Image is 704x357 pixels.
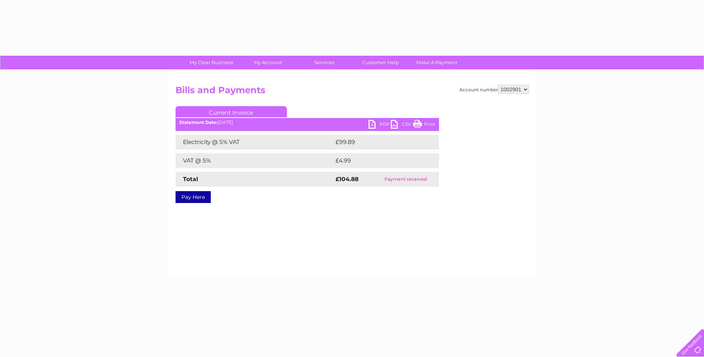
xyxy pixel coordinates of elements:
[237,56,298,69] a: My Account
[176,153,334,168] td: VAT @ 5%
[335,176,358,183] strong: £104.88
[176,120,439,125] div: [DATE]
[391,120,413,131] a: CSV
[294,56,355,69] a: Services
[334,135,425,150] td: £99.89
[176,191,211,203] a: Pay Here
[372,172,439,187] td: Payment received
[413,120,435,131] a: Print
[459,85,529,94] div: Account number
[176,135,334,150] td: Electricity @ 5% VAT
[176,85,529,99] h2: Bills and Payments
[176,106,287,117] a: Current Invoice
[350,56,411,69] a: Customer Help
[334,153,422,168] td: £4.99
[183,176,198,183] strong: Total
[369,120,391,131] a: PDF
[406,56,468,69] a: Make A Payment
[179,119,217,125] b: Statement Date:
[181,56,242,69] a: My Clear Business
